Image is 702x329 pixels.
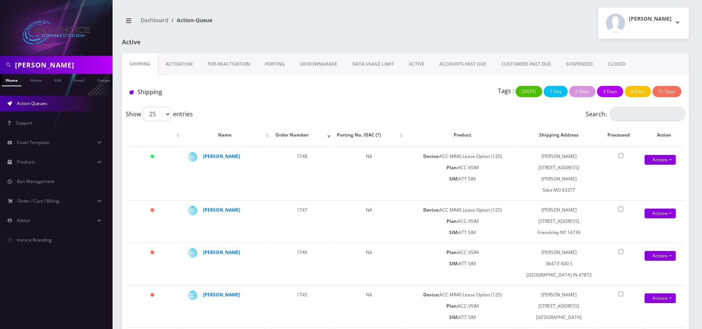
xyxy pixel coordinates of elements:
[18,198,59,204] span: Order / Cart / Billing
[16,120,32,126] span: Support
[17,237,52,243] span: Invoice Branding
[141,17,168,24] a: Dashboard
[51,74,65,86] a: SIM
[432,53,494,75] a: ACCOUNTS PAST DUE
[406,285,519,327] td: ACC MR40 Lease Option (125) ACC-VSIM ATT SIM
[2,74,21,86] a: Phone
[423,153,439,159] b: Device:
[406,147,519,200] td: ACC MR40 Lease Option (125) ACC-VSIM ATT SIM
[401,53,432,75] a: ACTIVE
[520,200,598,242] td: [PERSON_NAME] [STREET_ADDRESS] Friendship NY 14739
[449,229,458,236] b: SIM:
[272,200,332,242] td: 1747
[645,293,676,303] a: Actions
[93,74,119,86] a: Company
[333,243,405,284] td: NA
[203,153,240,159] a: [PERSON_NAME]
[203,207,240,213] a: [PERSON_NAME]
[27,74,45,86] a: Name
[629,16,672,22] h2: [PERSON_NAME]
[423,207,439,213] b: Device:
[292,53,345,75] a: UP/DOWNGRADE
[200,53,257,75] a: FOR-REActivation
[333,147,405,200] td: NA
[446,249,458,255] b: Plan:
[597,86,623,97] button: 3 Days
[257,53,292,75] a: PORTING
[625,86,651,97] button: 4 Days
[129,90,134,95] img: Shipping
[600,53,633,75] a: CLOSED
[423,291,439,298] b: Device:
[643,124,684,146] th: Action
[586,107,685,121] label: Search:
[143,107,171,121] select: Showentries
[520,285,598,327] td: [PERSON_NAME] [STREET_ADDRESS] [GEOGRAPHIC_DATA]
[516,86,542,97] button: [DATE]
[406,243,519,284] td: ACC-VSIM ATT SIM
[272,147,332,200] td: 1748
[70,74,88,86] a: Email
[544,86,568,97] button: 1 Day
[520,243,598,284] td: [PERSON_NAME] 3647 E 600 S [GEOGRAPHIC_DATA] IN 47872
[126,124,182,146] th: : activate to sort column ascending
[569,86,595,97] button: 2 Days
[559,53,600,75] a: SUSPENDED
[168,16,212,24] li: Action-Queue
[15,58,111,72] input: Search in Company
[203,249,240,255] a: [PERSON_NAME]
[129,89,306,96] h1: Shipping
[406,200,519,242] td: ACC MR40 Lease Option (125) ACC-VSIM ATT SIM
[122,12,400,34] nav: breadcrumb
[17,178,54,185] span: Ban Management
[122,39,304,46] h1: Active
[333,285,405,327] td: NA
[345,53,401,75] a: DATA USAGE LIMIT
[652,86,681,97] button: 5+ Days
[406,124,519,146] th: Product
[182,124,271,146] th: Name: activate to sort column ascending
[449,314,458,320] b: SIM:
[272,285,332,327] td: 1745
[645,251,676,261] a: Actions
[272,124,332,146] th: Order Number: activate to sort column ascending
[645,209,676,218] a: Actions
[126,107,193,121] label: Show entries
[333,124,405,146] th: Porting No. /DAC (?): activate to sort column ascending
[17,159,35,165] span: Products
[520,124,598,146] th: Shipping Address
[494,53,559,75] a: CUSTOMERS PAST DUE
[333,200,405,242] td: NA
[446,164,458,171] b: Plan:
[598,124,643,146] th: Processed: activate to sort column ascending
[449,176,458,182] b: SIM:
[272,243,332,284] td: 1746
[610,107,685,121] input: Search:
[520,147,598,200] td: [PERSON_NAME] [STREET_ADDRESS][PERSON_NAME] Silex MO 63377
[17,100,47,107] span: Action Queues
[17,217,30,224] span: Admin
[122,53,158,75] a: Shipping
[446,218,458,224] b: Plan:
[203,291,240,298] a: [PERSON_NAME]
[158,53,200,75] a: Activation
[23,20,90,45] img: All Choice Connect
[498,86,514,95] p: Tags :
[645,155,676,165] a: Actions
[446,303,458,309] b: Plan:
[449,260,458,267] b: SIM:
[17,139,50,146] span: Email Template
[598,8,689,39] button: [PERSON_NAME]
